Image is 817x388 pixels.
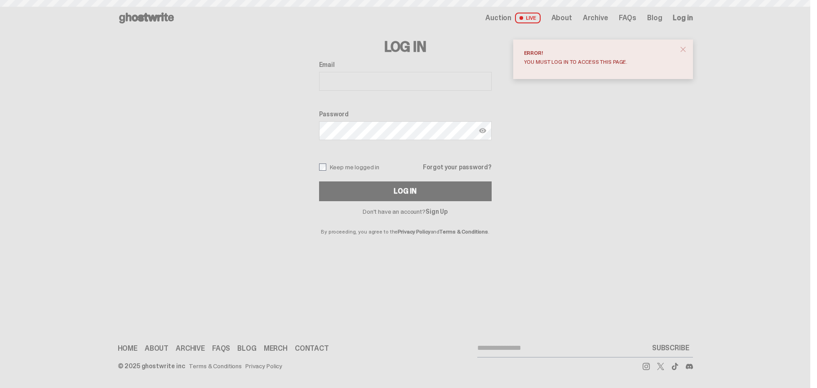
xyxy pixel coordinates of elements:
a: Blog [237,345,256,352]
label: Keep me logged in [319,163,380,171]
a: Forgot your password? [423,164,491,170]
a: Terms & Conditions [440,228,488,235]
div: © 2025 ghostwrite inc [118,363,185,369]
a: Auction LIVE [485,13,540,23]
a: About [551,14,572,22]
img: Show password [479,127,486,134]
a: FAQs [619,14,636,22]
a: Archive [176,345,205,352]
a: Privacy Policy [398,228,430,235]
div: You must log in to access this page. [524,59,675,65]
input: Keep me logged in [319,163,326,171]
label: Email [319,61,492,68]
p: Don't have an account? [319,208,492,215]
a: Blog [647,14,662,22]
a: Merch [264,345,288,352]
h3: Log In [319,40,492,54]
button: Log In [319,181,492,201]
a: Privacy Policy [245,363,282,369]
button: close [675,41,691,57]
a: Home [118,345,138,352]
a: About [145,345,169,352]
a: Sign Up [426,207,448,216]
p: By proceeding, you agree to the and . [319,215,492,234]
label: Password [319,110,492,118]
span: LIVE [515,13,541,23]
a: Log in [673,14,693,22]
a: FAQs [212,345,230,352]
span: Auction [485,14,511,22]
button: SUBSCRIBE [648,339,693,357]
div: Error! [524,50,675,56]
div: Log In [394,188,416,195]
a: Archive [583,14,608,22]
a: Contact [295,345,329,352]
a: Terms & Conditions [189,363,242,369]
